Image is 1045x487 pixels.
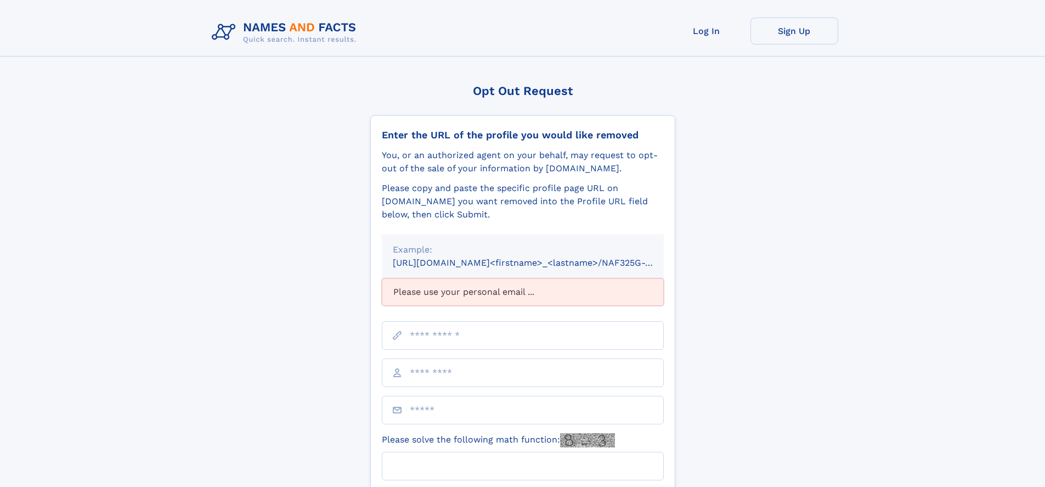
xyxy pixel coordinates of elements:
img: Logo Names and Facts [207,18,365,47]
div: Please copy and paste the specific profile page URL on [DOMAIN_NAME] you want removed into the Pr... [382,182,664,221]
a: Log In [663,18,750,44]
div: Enter the URL of the profile you would like removed [382,129,664,141]
label: Please solve the following math function: [382,433,615,447]
small: [URL][DOMAIN_NAME]<firstname>_<lastname>/NAF325G-xxxxxxxx [393,258,685,268]
div: You, or an authorized agent on your behalf, may request to opt-out of the sale of your informatio... [382,149,664,175]
a: Sign Up [750,18,838,44]
div: Example: [393,243,653,256]
div: Please use your personal email ... [382,278,664,306]
div: Opt Out Request [370,84,675,98]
